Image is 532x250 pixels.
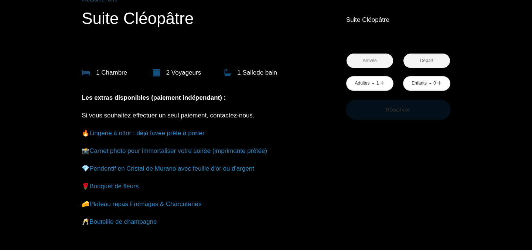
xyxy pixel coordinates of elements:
a: Carnet photo pour immortaliser votre soirée (imprimante prêtée) [89,147,267,154]
a: Pendentif en Cristal de Murano avec feuille d'or ou d'argent [89,165,254,172]
a: + [380,78,385,89]
p: 1 Salle de bain [237,68,277,78]
a: Bouquet de fleurs [89,183,139,190]
div: 0 [433,80,436,87]
p: Suite Cléopâtre [346,15,450,25]
img: guests [153,69,160,76]
p: 🔥 [82,128,324,138]
div: 1 [376,80,379,87]
a: Lingerie à offrir : déjà lavée prête à porter [89,130,205,137]
p: 1 Chambre [96,68,127,78]
p: 🌹 [82,181,324,192]
div: Adultes [355,80,369,87]
div: Enfants [412,80,427,87]
p: 🧀 [82,199,324,209]
span: s [198,69,201,76]
a: - [372,78,375,89]
p: Suite Cléopâtre [82,9,324,28]
a: Plateau repas Fromages & Charcuteries [89,201,201,208]
input: Départ [403,54,450,68]
b: Les extras disponibles (paiement indépendant) : [82,94,226,101]
p: 2 Voyageur [166,68,201,78]
p: ​Si vous souhaitez effectuer un seul paiement, contactez-nous. [82,110,324,121]
p: 💎 [82,164,324,174]
input: Arrivée [347,54,393,68]
a: - [429,78,432,89]
p: Réserver [349,105,448,114]
a: + [437,78,441,89]
button: Réserver [346,100,450,120]
a: Bouteille de champagne [89,218,157,225]
p: 🥂 [82,217,324,227]
p: 📸 [82,146,324,156]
